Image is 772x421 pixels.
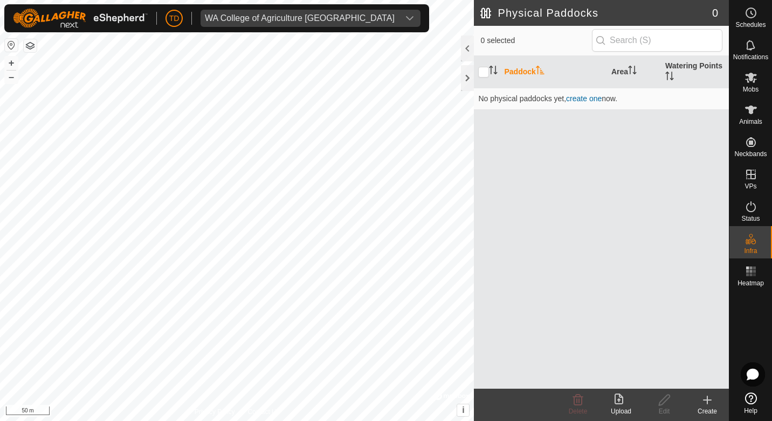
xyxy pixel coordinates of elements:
[564,94,617,103] span: , now.
[733,54,768,60] span: Notifications
[628,67,637,76] p-sorticon: Activate to sort
[195,407,235,417] a: Privacy Policy
[592,29,722,52] input: Search (S)
[489,67,498,76] p-sorticon: Activate to sort
[536,67,544,76] p-sorticon: Activate to sort
[729,388,772,418] a: Help
[665,73,674,82] p-sorticon: Activate to sort
[399,10,421,27] div: dropdown trigger
[247,407,279,417] a: Contact Us
[744,248,757,254] span: Infra
[474,88,729,109] td: No physical paddocks yet
[712,5,718,21] span: 0
[457,404,469,416] button: i
[735,22,766,28] span: Schedules
[737,280,764,286] span: Heatmap
[201,10,399,27] span: WA College of Agriculture Denmark
[462,405,464,415] span: i
[661,56,729,88] th: Watering Points
[205,14,395,23] div: WA College of Agriculture [GEOGRAPHIC_DATA]
[480,6,712,19] h2: Physical Paddocks
[5,71,18,83] button: –
[500,56,607,88] th: Paddock
[599,406,643,416] div: Upload
[169,13,180,24] span: TD
[5,39,18,52] button: Reset Map
[734,151,767,157] span: Neckbands
[13,9,148,28] img: Gallagher Logo
[686,406,729,416] div: Create
[569,408,588,415] span: Delete
[743,86,759,93] span: Mobs
[745,183,756,190] span: VPs
[739,118,762,125] span: Animals
[480,35,592,46] span: 0 selected
[607,56,661,88] th: Area
[744,408,757,414] span: Help
[643,406,686,416] div: Edit
[741,215,760,222] span: Status
[566,94,602,103] span: create one
[5,57,18,69] button: +
[24,39,37,52] button: Map Layers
